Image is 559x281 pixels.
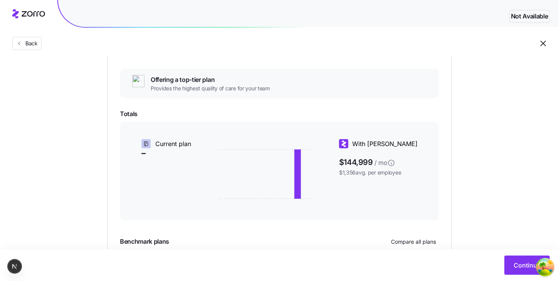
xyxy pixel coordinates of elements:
[514,261,541,270] span: Continue
[388,236,439,248] button: Compare all plans
[339,139,418,149] div: With [PERSON_NAME]
[151,85,270,92] span: Provides the highest quality of care for your team
[120,109,439,119] span: Totals
[132,75,145,87] img: ai-icon.png
[374,158,388,168] span: / mo
[22,40,38,47] span: Back
[504,256,550,275] button: Continue
[12,37,42,50] button: Back
[141,139,191,149] div: Current plan
[141,149,191,157] span: –
[391,238,436,246] span: Compare all plans
[151,75,270,85] span: Offering a top-tier plan
[537,259,553,275] button: Open Tanstack query devtools
[120,237,169,246] span: Benchmark plans
[339,155,418,167] span: $144,999
[339,169,418,176] span: $1,356 avg. per employee
[511,12,548,21] span: Not Available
